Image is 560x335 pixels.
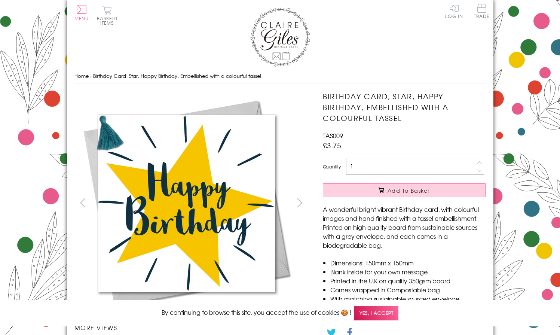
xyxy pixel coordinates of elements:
span: TAS009 [323,131,343,140]
img: Birthday Card, Star, Happy Birthday, Embellished with a colourful tassel [74,91,299,316]
h3: More views [74,323,308,332]
button: Add to Basket [323,183,486,197]
button: Menu [74,5,89,21]
img: Birthday Card, Star, Happy Birthday, Embellished with a colourful tassel [308,91,532,316]
a: Log In [445,4,463,18]
span: Trade [474,4,490,18]
span: Birthday Card, Star, Happy Birthday, Embellished with a colourful tassel [93,72,261,79]
li: Printed in the U.K on quality 350gsm board [330,276,486,285]
li: With matching sustainable sourced envelope [330,294,486,303]
span: Menu [74,15,89,22]
h1: Birthday Card, Star, Happy Birthday, Embellished with a colourful tassel [323,91,486,123]
p: A wonderful bright vibrant Birthday card, with colourful images and hand finished with a tassel e... [323,205,486,250]
a: Home [74,72,89,79]
button: prev [74,194,91,211]
nav: breadcrumbs [74,68,486,84]
li: Blank inside for your own message [330,267,486,276]
span: Add to Basket [388,187,430,194]
a: Trade [474,4,490,20]
span: 0 items [100,15,117,26]
button: next [291,194,308,211]
button: Basket0 items [97,6,117,25]
li: Comes wrapped in Compostable bag [330,285,486,294]
span: › [90,72,92,79]
li: Dimensions: 150mm x 150mm [330,258,486,267]
label: Quantity [323,163,341,170]
span: Yes, I accept [354,306,398,320]
span: £3.75 [323,140,341,150]
img: Claire Giles Greetings Cards [250,7,310,67]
